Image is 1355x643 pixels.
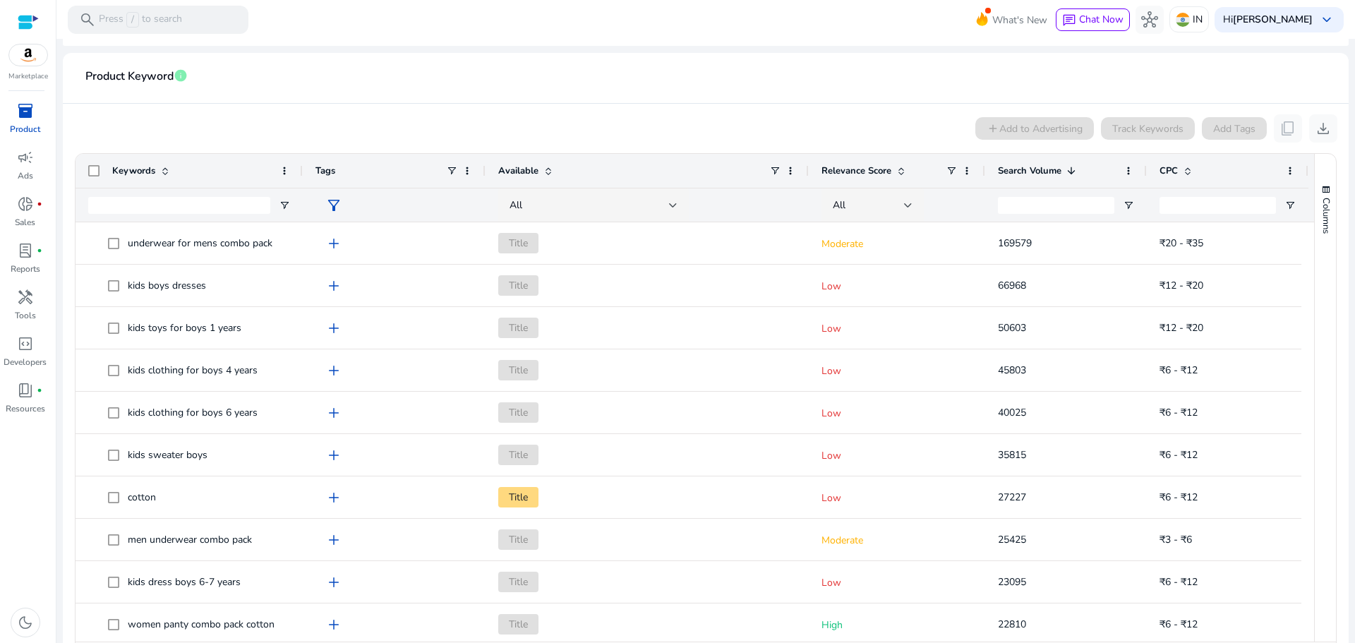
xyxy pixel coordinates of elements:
[174,68,188,83] span: info
[498,402,538,423] span: Title
[8,71,48,82] p: Marketplace
[1176,13,1190,27] img: in.svg
[325,531,342,548] span: add
[498,614,538,635] span: Title
[315,164,335,177] span: Tags
[1056,8,1130,31] button: chatChat Now
[1160,279,1203,292] span: ₹12 - ₹20
[821,164,891,177] span: Relevance Score
[17,149,34,166] span: campaign
[498,360,538,380] span: Title
[1062,13,1076,28] span: chat
[821,399,972,428] p: Low
[79,11,96,28] span: search
[1284,200,1296,211] button: Open Filter Menu
[998,533,1026,546] span: 25425
[821,356,972,385] p: Low
[1160,363,1198,377] span: ₹6 - ₹12
[128,236,272,250] span: underwear for mens combo pack
[1318,11,1335,28] span: keyboard_arrow_down
[4,356,47,368] p: Developers
[325,616,342,633] span: add
[325,447,342,464] span: add
[1136,6,1164,34] button: hub
[1223,15,1313,25] p: Hi
[998,197,1114,214] input: Search Volume Filter Input
[821,568,972,597] p: Low
[821,441,972,470] p: Low
[126,12,139,28] span: /
[37,387,42,393] span: fiber_manual_record
[1160,533,1192,546] span: ₹3 - ₹6
[17,335,34,352] span: code_blocks
[325,489,342,506] span: add
[11,263,40,275] p: Reports
[325,320,342,337] span: add
[10,123,40,136] p: Product
[1160,236,1203,250] span: ₹20 - ₹35
[17,242,34,259] span: lab_profile
[99,12,182,28] p: Press to search
[998,236,1032,250] span: 169579
[1193,7,1203,32] p: IN
[1233,13,1313,26] b: [PERSON_NAME]
[17,102,34,119] span: inventory_2
[821,314,972,343] p: Low
[325,197,342,214] span: filter_alt
[325,574,342,591] span: add
[17,614,34,631] span: dark_mode
[498,572,538,592] span: Title
[1079,13,1124,26] span: Chat Now
[821,483,972,512] p: Low
[9,44,47,66] img: amazon.svg
[998,279,1026,292] span: 66968
[128,448,207,462] span: kids sweater boys
[128,491,156,504] span: cotton
[498,529,538,550] span: Title
[998,448,1026,462] span: 35815
[128,618,275,631] span: women panty combo pack cotton
[17,196,34,212] span: donut_small
[18,169,33,182] p: Ads
[1160,164,1178,177] span: CPC
[998,491,1026,504] span: 27227
[498,164,538,177] span: Available
[128,575,241,589] span: kids dress boys 6-7 years
[128,321,241,335] span: kids toys for boys 1 years
[325,277,342,294] span: add
[998,321,1026,335] span: 50603
[37,248,42,253] span: fiber_manual_record
[6,402,45,415] p: Resources
[833,198,845,212] span: All
[498,233,538,253] span: Title
[112,164,155,177] span: Keywords
[85,64,174,89] span: Product Keyword
[1309,114,1337,143] button: download
[325,362,342,379] span: add
[821,229,972,258] p: Moderate
[1160,321,1203,335] span: ₹12 - ₹20
[1160,618,1198,631] span: ₹6 - ₹12
[1320,198,1332,234] span: Columns
[325,404,342,421] span: add
[15,216,35,229] p: Sales
[1160,406,1198,419] span: ₹6 - ₹12
[37,201,42,207] span: fiber_manual_record
[128,363,258,377] span: kids clothing for boys 4 years
[15,309,36,322] p: Tools
[992,8,1047,32] span: What's New
[510,198,522,212] span: All
[325,235,342,252] span: add
[821,611,972,639] p: High
[498,275,538,296] span: Title
[1315,120,1332,137] span: download
[1160,448,1198,462] span: ₹6 - ₹12
[1141,11,1158,28] span: hub
[128,279,206,292] span: kids boys dresses
[279,200,290,211] button: Open Filter Menu
[998,575,1026,589] span: 23095
[1160,197,1276,214] input: CPC Filter Input
[821,272,972,301] p: Low
[1160,491,1198,504] span: ₹6 - ₹12
[128,533,252,546] span: men underwear combo pack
